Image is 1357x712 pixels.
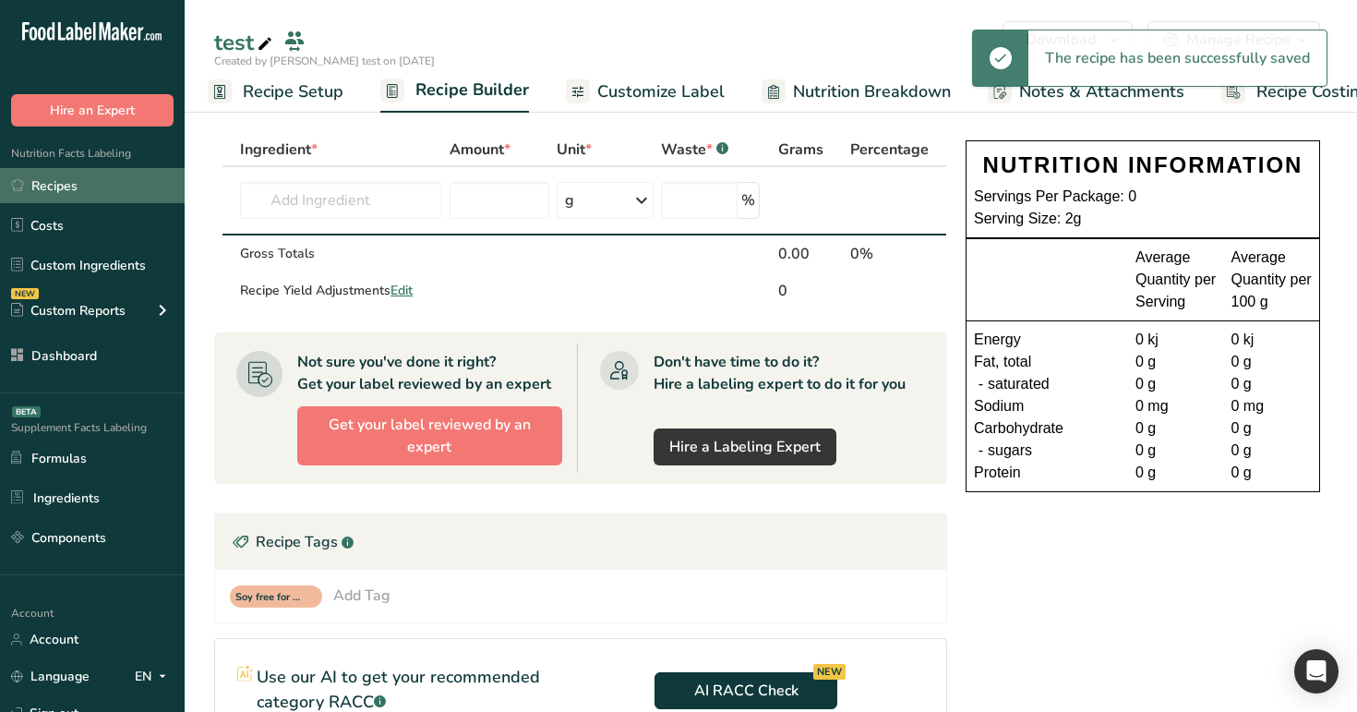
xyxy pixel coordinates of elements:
[1135,247,1217,313] div: Average Quantity per Serving
[974,395,1024,417] span: Sodium
[1231,395,1313,417] div: 0 mg
[1231,373,1313,395] div: 0 g
[661,139,728,161] div: Waste
[557,139,592,161] span: Unit
[333,585,390,607] div: Add Tag
[11,301,126,320] div: Custom Reports
[11,94,174,127] button: Hire an Expert
[450,139,510,161] span: Amount
[974,417,1063,440] span: Carbohydrate
[1135,462,1217,484] div: 0 g
[208,71,343,113] a: Recipe Setup
[215,514,946,570] div: Recipe Tags
[1026,29,1096,51] span: Download
[390,282,413,299] span: Edit
[1231,329,1313,351] div: 0 kj
[654,672,837,709] button: AI RACC Check NEW
[240,182,442,219] input: Add Ingredient
[214,26,276,59] div: test
[988,373,1050,395] span: saturated
[597,79,725,104] span: Customize Label
[1135,329,1217,351] div: 0 kj
[11,288,39,299] div: NEW
[974,186,1312,208] div: Servings Per Package: 0
[135,666,174,688] div: EN
[793,79,951,104] span: Nutrition Breakdown
[214,54,435,68] span: Created by [PERSON_NAME] test on [DATE]
[1186,29,1291,51] div: Manage Recipe
[1135,417,1217,440] div: 0 g
[1294,649,1339,694] div: Open Intercom Messenger
[297,351,551,395] div: Not sure you've done it right? Get your label reviewed by an expert
[762,71,951,113] a: Nutrition Breakdown
[415,78,529,103] span: Recipe Builder
[1231,462,1313,484] div: 0 g
[988,71,1184,113] a: Notes & Attachments
[988,440,1032,462] span: sugars
[313,414,546,458] span: Get your label reviewed by an expert
[12,406,41,417] div: BETA
[1231,247,1313,313] div: Average Quantity per 100 g
[380,69,529,114] a: Recipe Builder
[1028,30,1327,86] div: The recipe has been successfully saved
[297,406,562,465] button: Get your label reviewed by an expert
[240,281,442,300] div: Recipe Yield Adjustments
[974,329,1021,351] span: Energy
[694,680,799,702] span: AI RACC Check
[566,71,725,113] a: Customize Label
[1231,417,1313,440] div: 0 g
[974,462,1021,484] span: Protein
[1003,21,1133,58] button: Download
[1019,79,1184,104] span: Notes & Attachments
[974,373,988,395] div: -
[654,428,836,465] a: Hire a Labeling Expert
[974,208,1312,230] div: Serving Size: 2g
[813,664,846,680] div: NEW
[850,139,929,161] span: Percentage
[1231,440,1313,462] div: 0 g
[654,351,906,395] div: Don't have time to do it? Hire a labeling expert to do it for you
[1135,373,1217,395] div: 0 g
[243,79,343,104] span: Recipe Setup
[974,351,1031,373] span: Fat, total
[240,244,442,263] div: Gross Totals
[778,243,842,265] div: 0.00
[974,149,1312,182] div: NUTRITION INFORMATION
[778,280,842,302] div: 0
[240,139,318,161] span: Ingredient
[11,660,90,693] a: Language
[1231,351,1313,373] div: 0 g
[1135,440,1217,462] div: 0 g
[778,139,823,161] span: Grams
[974,440,988,462] div: -
[235,590,300,606] span: Soy free for recipe
[1135,351,1217,373] div: 0 g
[565,189,574,211] div: g
[1135,395,1217,417] div: 0 mg
[850,243,929,265] div: 0%
[1147,21,1320,58] button: Manage Recipe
